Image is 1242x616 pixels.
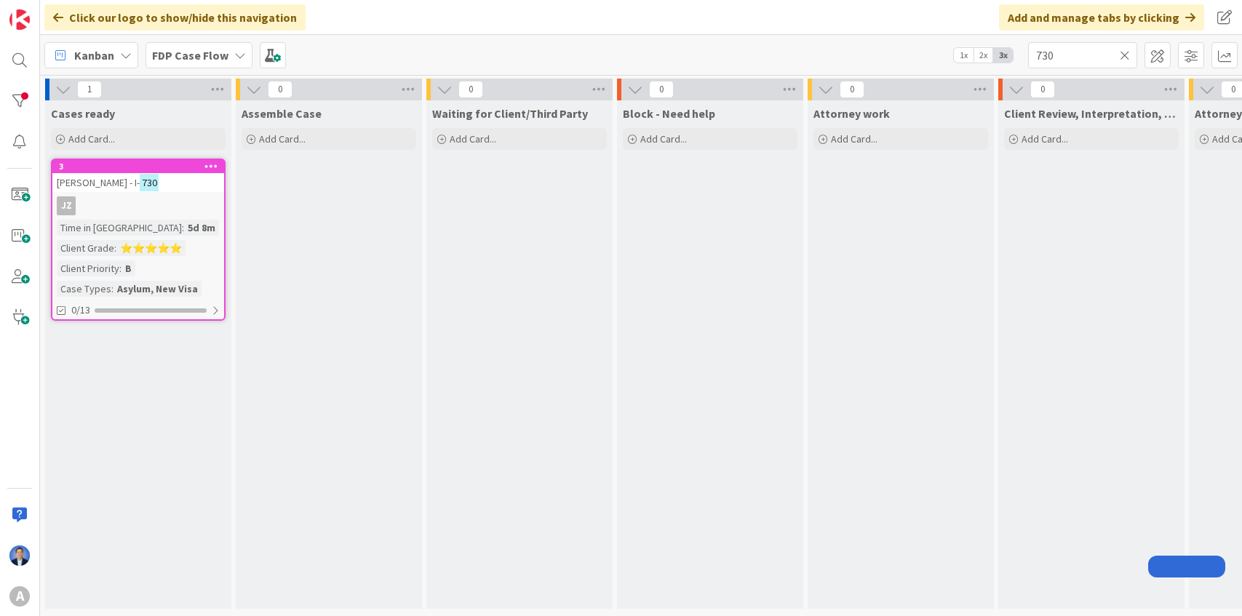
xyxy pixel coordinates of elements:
span: Add Card... [259,132,306,145]
b: FDP Case Flow [152,48,228,63]
div: Add and manage tabs by clicking [999,4,1204,31]
div: JZ [52,196,224,215]
span: Add Card... [450,132,496,145]
span: Cases ready [51,106,115,121]
span: 1 [77,81,102,98]
div: 5d 8m [184,220,219,236]
span: 0 [458,81,483,98]
mark: 730 [140,174,159,191]
span: 0 [840,81,864,98]
span: Add Card... [68,132,115,145]
div: Case Types [57,281,111,297]
input: Quick Filter... [1028,42,1137,68]
div: Asylum, New Visa [114,281,202,297]
span: Add Card... [640,132,687,145]
div: Click our logo to show/hide this navigation [44,4,306,31]
div: Client Grade [57,240,114,256]
div: 3[PERSON_NAME] - I-730 [52,160,224,192]
div: 3 [52,160,224,173]
div: JZ [57,196,76,215]
span: : [119,260,122,276]
span: 0 [268,81,292,98]
div: B [122,260,135,276]
span: 0 [649,81,674,98]
span: Attorney work [813,106,890,121]
span: Waiting for Client/Third Party [432,106,588,121]
span: 0/13 [71,303,90,318]
span: : [114,240,116,256]
span: Kanban [74,47,114,64]
span: 0 [1030,81,1055,98]
span: Client Review, Interpretation, Signature [1004,106,1179,121]
span: Assemble Case [242,106,322,121]
div: Time in [GEOGRAPHIC_DATA] [57,220,182,236]
div: 3 [59,161,224,172]
img: DP [9,545,30,566]
span: [PERSON_NAME] - I- [57,176,140,189]
div: Client Priority [57,260,119,276]
span: 1x [954,48,974,63]
img: Visit kanbanzone.com [9,9,30,30]
span: Add Card... [831,132,877,145]
span: 2x [974,48,993,63]
span: ⭐⭐⭐⭐⭐ [120,241,182,255]
span: Add Card... [1022,132,1068,145]
span: : [111,281,114,297]
span: : [182,220,184,236]
div: A [9,586,30,607]
span: Block - Need help [623,106,715,121]
span: 3x [993,48,1013,63]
